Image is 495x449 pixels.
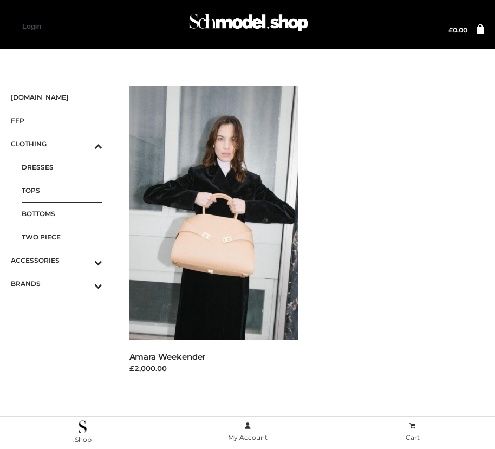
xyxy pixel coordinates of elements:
a: DRESSES [22,155,102,179]
a: BRANDSToggle Submenu [11,272,102,295]
a: Amara Weekender [129,352,206,362]
button: Toggle Submenu [64,249,102,272]
img: .Shop [79,420,87,433]
span: [DOMAIN_NAME] [11,91,102,103]
bdi: 0.00 [448,26,467,34]
img: Schmodel Admin 964 [186,6,311,44]
button: Toggle Submenu [64,272,102,295]
a: [DOMAIN_NAME] [11,86,102,109]
span: FFP [11,114,102,127]
a: FFP [11,109,102,132]
a: Login [22,22,41,30]
span: My Account [228,433,268,441]
span: Cart [406,433,420,441]
span: TWO PIECE [22,231,102,243]
a: ACCESSORIESToggle Submenu [11,249,102,272]
a: Schmodel Admin 964 [184,9,311,44]
a: My Account [165,420,330,444]
a: BOTTOMS [22,202,102,225]
a: Cart [330,420,495,444]
span: ACCESSORIES [11,254,102,266]
a: TWO PIECE [22,225,102,249]
span: BRANDS [11,277,102,290]
span: .Shop [73,435,92,444]
a: TOPS [22,179,102,202]
span: £ [448,26,453,34]
span: DRESSES [22,161,102,173]
span: CLOTHING [11,138,102,150]
span: BOTTOMS [22,207,102,220]
a: CLOTHINGToggle Submenu [11,132,102,155]
button: Toggle Submenu [64,132,102,155]
a: £0.00 [448,27,467,34]
div: £2,000.00 [129,363,299,374]
span: TOPS [22,184,102,197]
